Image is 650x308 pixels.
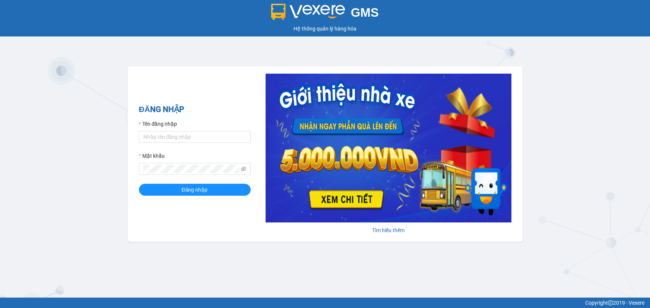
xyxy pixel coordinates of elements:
[266,226,511,234] div: Tìm hiểu thêm
[139,152,165,160] label: Mật khẩu
[351,6,379,19] span: GMS
[6,299,644,307] div: Copyright 2019 - Vexere
[271,4,345,20] img: logo 2
[266,74,511,222] img: banner-0
[182,186,208,194] span: Đăng nhập
[608,300,613,305] span: copyright
[139,184,251,196] button: Đăng nhập
[139,131,251,143] input: Tên đăng nhập
[139,120,177,128] label: Tên đăng nhập
[241,166,246,171] span: eye-invisible
[271,11,379,17] a: GMS
[2,25,648,33] div: Hệ thống quản lý hàng hóa
[143,165,240,173] input: Mật khẩu
[139,103,251,116] h2: ĐĂNG NHẬP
